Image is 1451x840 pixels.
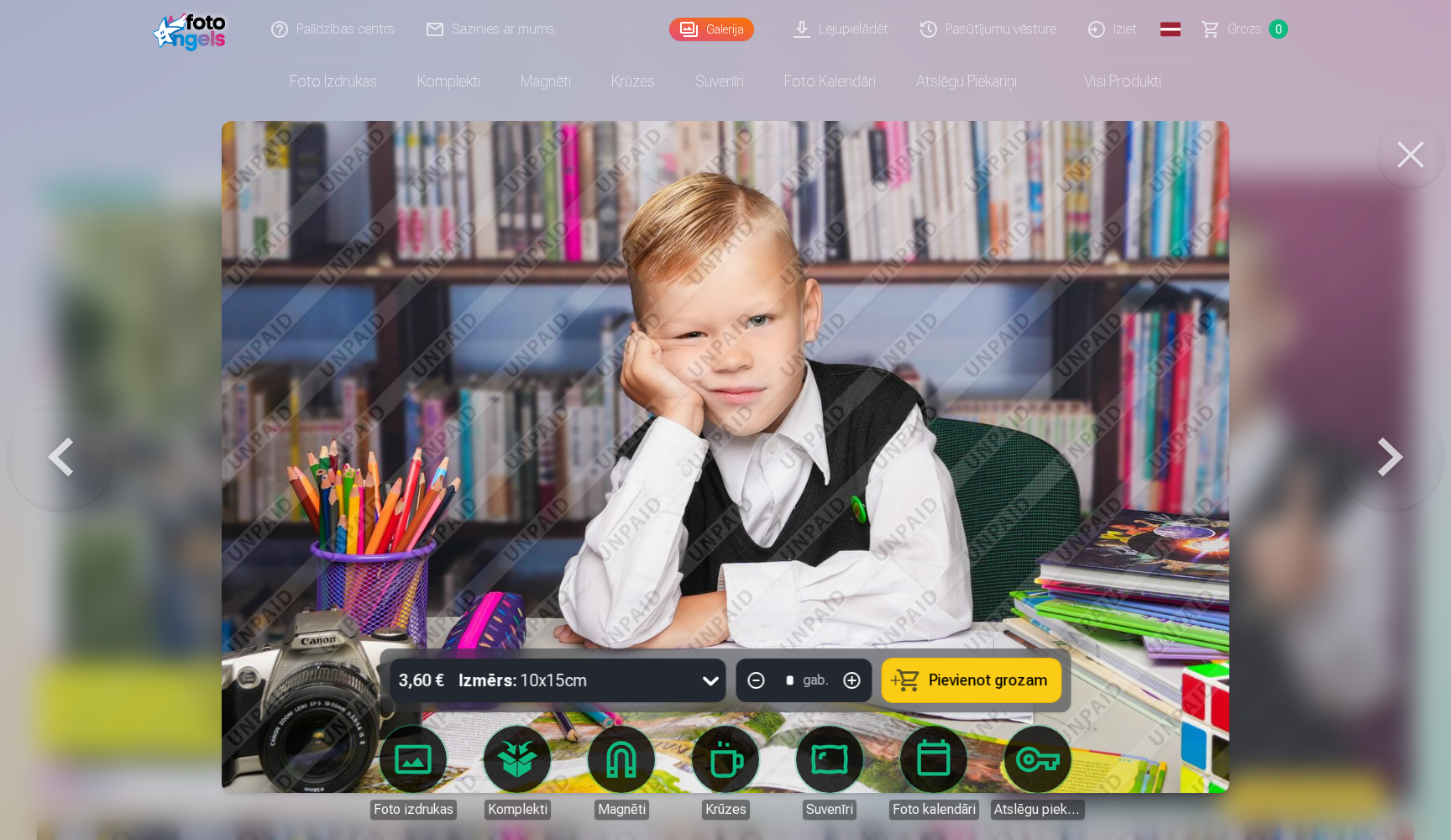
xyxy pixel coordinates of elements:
[804,670,829,690] div: gab.
[889,800,979,820] div: Foto kalendāri
[1269,19,1288,39] span: 0
[459,669,517,692] strong: Izmērs :
[1228,19,1262,39] span: Grozs
[574,726,668,820] a: Magnēti
[397,58,500,105] a: Komplekti
[702,800,750,820] div: Krūzes
[459,659,588,702] div: 10x15cm
[764,58,896,105] a: Foto kalendāri
[270,58,397,105] a: Foto izdrukas
[153,7,233,51] img: /fa1
[595,800,649,820] div: Magnēti
[883,659,1061,702] button: Pievienot grozam
[930,673,1048,688] span: Pievienot grozam
[370,800,457,820] div: Foto izdrukas
[896,58,1037,105] a: Atslēgu piekariņi
[675,58,764,105] a: Suvenīri
[500,58,591,105] a: Magnēti
[783,726,877,820] a: Suvenīri
[1037,58,1181,105] a: Visi produkti
[803,800,856,820] div: Suvenīri
[470,726,564,820] a: Komplekti
[887,726,981,820] a: Foto kalendāri
[390,659,453,702] div: 3,60 €
[991,800,1085,820] div: Atslēgu piekariņi
[591,58,675,105] a: Krūzes
[991,726,1085,820] a: Atslēgu piekariņi
[366,726,460,820] a: Foto izdrukas
[485,800,551,820] div: Komplekti
[669,18,754,41] a: Galerija
[678,726,773,820] a: Krūzes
